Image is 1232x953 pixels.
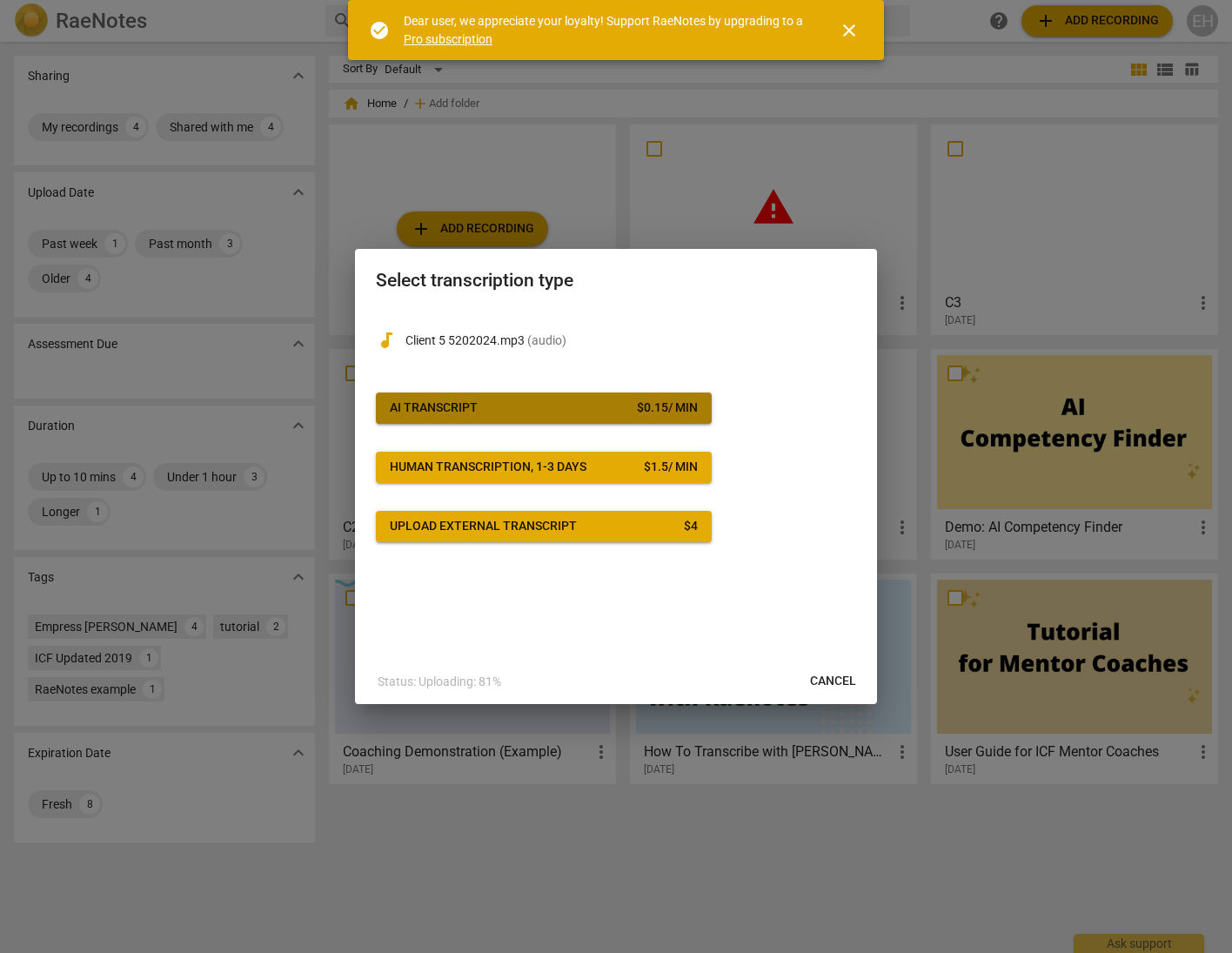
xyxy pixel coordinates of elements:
div: $ 1.5 / min [644,459,698,476]
button: Human transcription, 1-3 days$1.5/ min [376,452,712,483]
p: Client 5 5202024.mp3(audio) [405,332,856,350]
div: Upload external transcript [390,518,577,535]
div: $ 4 [684,518,698,535]
a: Pro subscription [404,32,492,46]
span: Cancel [810,673,856,690]
span: close [839,20,860,41]
span: audiotrack [376,330,397,351]
span: check_circle [369,20,390,41]
div: Dear user, we appreciate your loyalty! Support RaeNotes by upgrading to a [404,12,807,48]
span: ( audio ) [527,333,566,347]
div: AI Transcript [390,399,478,417]
button: Upload external transcript$4 [376,511,712,542]
p: Status: Uploading: 81% [378,673,501,691]
button: Cancel [796,666,870,697]
button: Close [828,10,870,51]
div: Human transcription, 1-3 days [390,459,586,476]
h2: Select transcription type [376,270,856,292]
button: AI Transcript$0.15/ min [376,393,712,424]
div: $ 0.15 / min [637,399,698,417]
